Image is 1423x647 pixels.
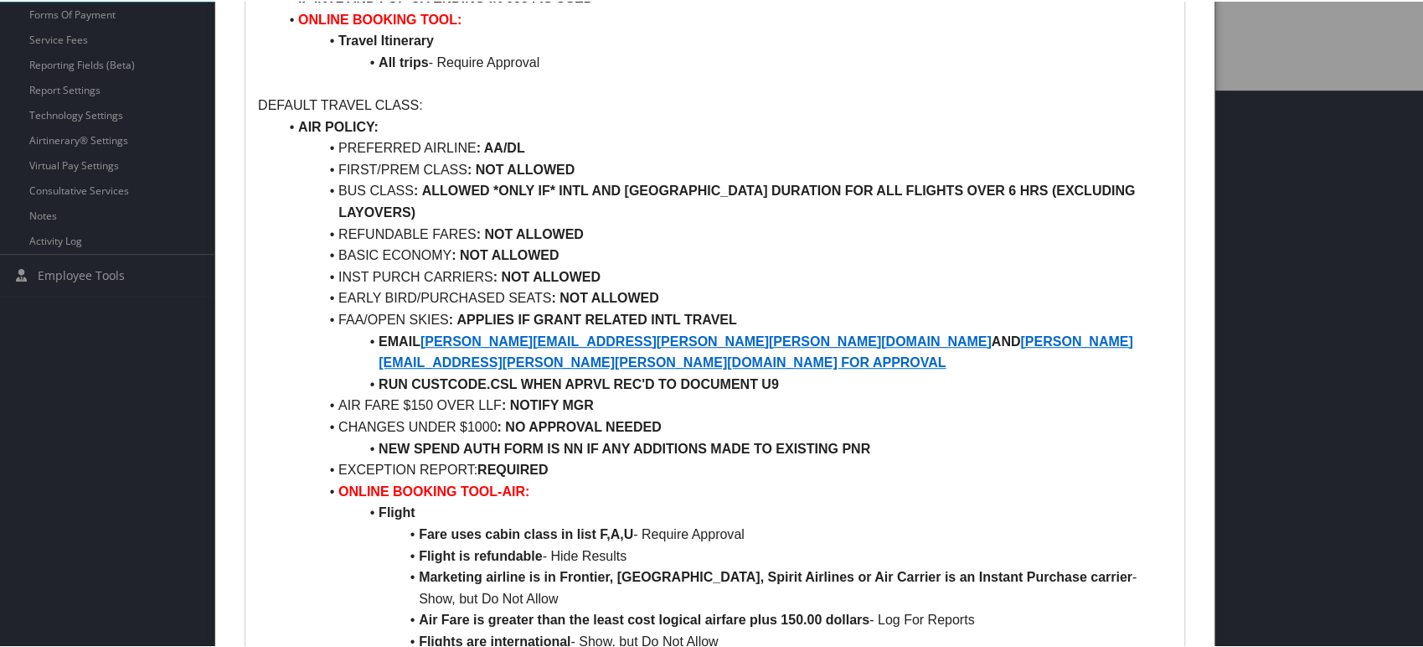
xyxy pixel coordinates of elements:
li: FIRST/PREM CLASS [278,158,1172,179]
strong: NEW SPEND AUTH FORM IS NN IF ANY ADDITIONS MADE TO EXISTING PNR [379,440,870,454]
strong: RUN CUSTCODE.CSL WHEN APRVL REC'D TO DOCUMENT U9 [379,375,779,390]
li: - Require Approval [278,50,1172,72]
strong: : NO APPROVAL NEEDED [497,418,661,432]
strong: : AA/DL [477,139,525,153]
strong: : [414,182,418,196]
li: REFUNDABLE FARES [278,222,1172,244]
li: CHANGES UNDER $1000 [278,415,1172,437]
strong: Flights are international [419,633,570,647]
li: - Show, but Do Not Allow [278,565,1172,608]
li: AIR FARE $150 OVER LLF [278,393,1172,415]
strong: AND [992,333,1021,347]
strong: Marketing airline is in Frontier, [GEOGRAPHIC_DATA], Spirit Airlines or Air Carrier is an Instant... [419,568,1132,582]
li: INST PURCH CARRIERS [278,265,1172,287]
li: BASIC ECONOMY [278,243,1172,265]
strong: AIR POLICY: [298,118,379,132]
strong: Air Fare is greater than the least cost logical airfare plus 150.00 dollars [419,611,869,625]
strong: ONLINE BOOKING TOOL: [298,11,461,25]
strong: Travel Itinerary [338,32,434,46]
strong: Fare uses cabin class in list F,A,U [419,525,633,540]
strong: : NOT ALLOWED [551,289,658,303]
strong: REQUIRED [477,461,548,475]
strong: : NOT ALLOWED [493,268,601,282]
strong: Flight [379,504,415,518]
strong: : NOT ALLOWED [477,225,584,240]
strong: Flight is refundable [419,547,543,562]
strong: : [449,311,453,325]
strong: All trips [379,54,429,68]
li: - Hide Results [278,544,1172,566]
strong: : NOT ALLOWED [467,161,575,175]
a: [PERSON_NAME][EMAIL_ADDRESS][PERSON_NAME][PERSON_NAME][DOMAIN_NAME] [420,333,992,347]
strong: EMAIL [379,333,420,347]
li: EXCEPTION REPORT: [278,458,1172,479]
strong: APPLIES IF GRANT RELATED INTL TRAVEL [456,311,736,325]
li: PREFERRED AIRLINE [278,136,1172,158]
li: - Require Approval [278,522,1172,544]
strong: ONLINE BOOKING TOOL-AIR: [338,483,529,497]
strong: NOTIFY MGR [510,396,594,411]
strong: ALLOWED *ONLY IF* INTL AND [GEOGRAPHIC_DATA] DURATION FOR ALL FLIGHTS OVER 6 HRS (EXCLUDING LAYOV... [338,182,1139,218]
li: - Log For Reports [278,608,1172,629]
strong: : [502,396,506,411]
li: EARLY BIRD/PURCHASED SEATS [278,286,1172,308]
strong: : NOT ALLOWED [451,246,559,261]
p: DEFAULT TRAVEL CLASS: [258,93,1172,115]
li: FAA/OPEN SKIES [278,308,1172,329]
li: BUS CLASS [278,179,1172,221]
